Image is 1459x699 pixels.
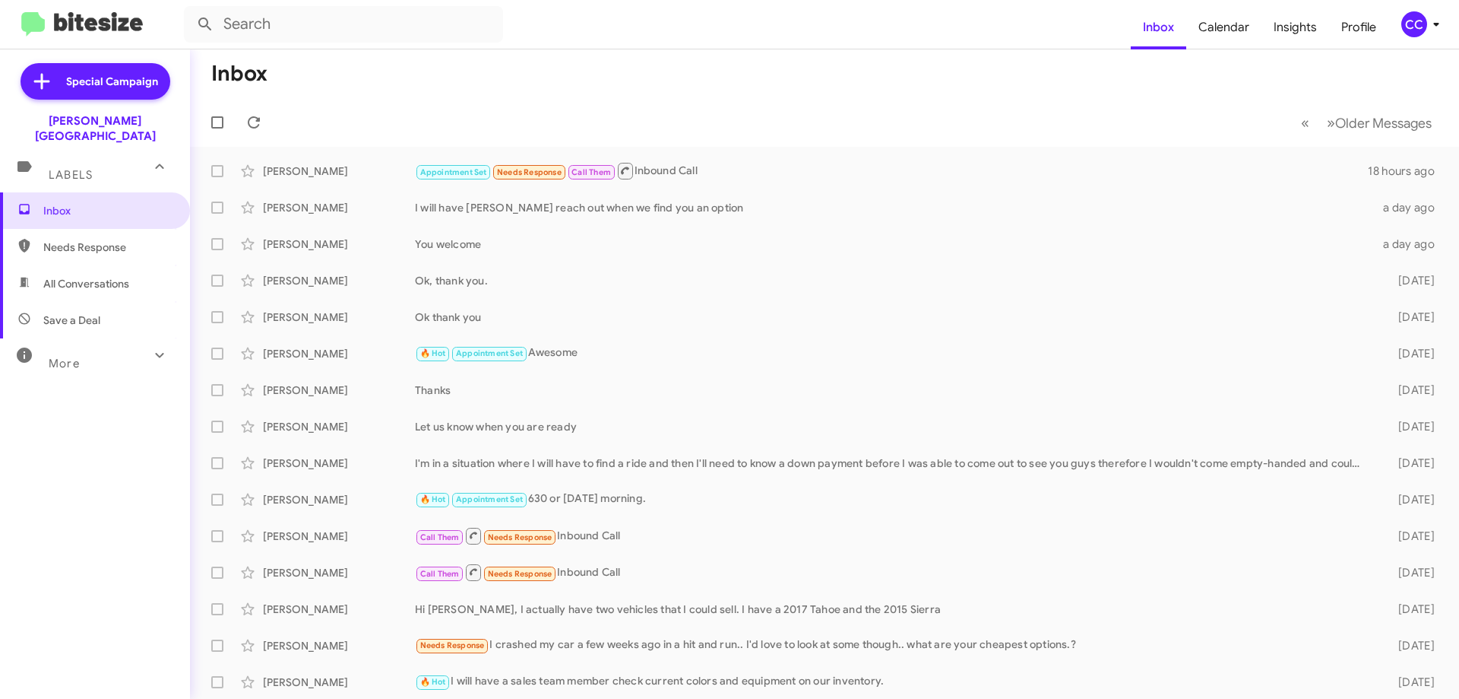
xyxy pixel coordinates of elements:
span: Appointment Set [420,167,487,177]
a: Insights [1261,5,1329,49]
span: Call Them [420,569,460,579]
div: [PERSON_NAME] [263,383,415,398]
div: [DATE] [1374,492,1447,507]
div: [DATE] [1374,346,1447,361]
span: Special Campaign [66,74,158,89]
button: Next [1318,107,1441,138]
div: 18 hours ago [1368,164,1447,179]
div: Inbound Call [415,526,1374,545]
input: Search [184,6,503,43]
div: [DATE] [1374,565,1447,580]
span: Needs Response [488,569,552,579]
div: [PERSON_NAME] [263,164,415,179]
div: a day ago [1374,237,1447,252]
div: Inbound Call [415,161,1368,180]
button: Previous [1292,107,1318,138]
span: More [49,357,80,370]
h1: Inbox [211,62,267,86]
div: Ok thank you [415,310,1374,325]
a: Special Campaign [21,63,170,100]
div: [PERSON_NAME] [263,419,415,434]
a: Calendar [1186,5,1261,49]
span: Older Messages [1335,115,1432,132]
div: [DATE] [1374,602,1447,617]
div: Thanks [415,383,1374,398]
div: I will have a sales team member check current colors and equipment on our inventory. [415,673,1374,691]
span: Call Them [420,532,460,542]
div: You welcome [415,237,1374,252]
div: [PERSON_NAME] [263,200,415,215]
div: [PERSON_NAME] [263,237,415,252]
span: Call Them [571,167,611,177]
span: 🔥 Hot [420,677,446,687]
span: 🔥 Hot [420,348,446,358]
span: Appointment Set [456,494,523,504]
div: [DATE] [1374,383,1447,398]
a: Inbox [1131,5,1186,49]
span: All Conversations [43,276,129,291]
span: Inbox [43,203,172,218]
div: [PERSON_NAME] [263,346,415,361]
div: Inbound Call [415,563,1374,582]
div: [PERSON_NAME] [263,675,415,690]
span: Labels [49,168,93,182]
div: [DATE] [1374,273,1447,288]
div: a day ago [1374,200,1447,215]
span: Needs Response [43,240,172,255]
div: [PERSON_NAME] [263,638,415,653]
div: CC [1401,11,1427,37]
div: [PERSON_NAME] [263,492,415,507]
span: « [1301,113,1309,132]
div: [PERSON_NAME] [263,529,415,544]
span: Needs Response [497,167,562,177]
div: [DATE] [1374,310,1447,325]
div: Awesome [415,345,1374,362]
div: Hi [PERSON_NAME], I actually have two vehicles that I could sell. I have a 2017 Tahoe and the 201... [415,602,1374,617]
span: 🔥 Hot [420,494,446,504]
div: [PERSON_NAME] [263,273,415,288]
div: Let us know when you are ready [415,419,1374,434]
div: [PERSON_NAME] [263,456,415,471]
div: Ok, thank you. [415,273,1374,288]
span: » [1327,113,1335,132]
div: [PERSON_NAME] [263,565,415,580]
div: [PERSON_NAME] [263,602,415,617]
div: [DATE] [1374,638,1447,653]
div: [DATE] [1374,529,1447,544]
div: [PERSON_NAME] [263,310,415,325]
span: Needs Response [420,640,485,650]
span: Appointment Set [456,348,523,358]
span: Needs Response [488,532,552,542]
div: I'm in a situation where I will have to find a ride and then I'll need to know a down payment bef... [415,456,1374,471]
div: [DATE] [1374,456,1447,471]
nav: Page navigation example [1293,107,1441,138]
div: [DATE] [1374,419,1447,434]
span: Save a Deal [43,313,100,328]
div: I crashed my car a few weeks ago in a hit and run.. I'd love to look at some though.. what are yo... [415,637,1374,654]
div: I will have [PERSON_NAME] reach out when we find you an option [415,200,1374,215]
div: 630 or [DATE] morning. [415,491,1374,508]
div: [DATE] [1374,675,1447,690]
button: CC [1388,11,1442,37]
a: Profile [1329,5,1388,49]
